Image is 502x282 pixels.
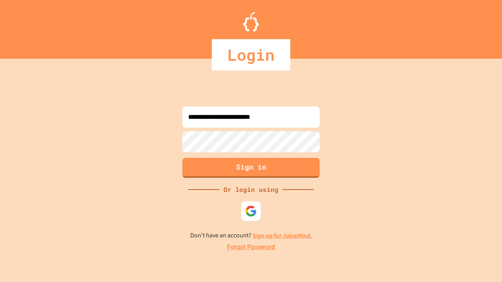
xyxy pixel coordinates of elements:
a: Forgot Password [227,242,275,252]
div: Login [212,39,290,70]
img: google-icon.svg [245,205,257,217]
a: Sign up for JuiceMind. [253,231,312,240]
img: Logo.svg [243,12,259,31]
button: Sign in [182,158,320,178]
div: Or login using [220,185,282,194]
p: Don't have an account? [190,231,312,240]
